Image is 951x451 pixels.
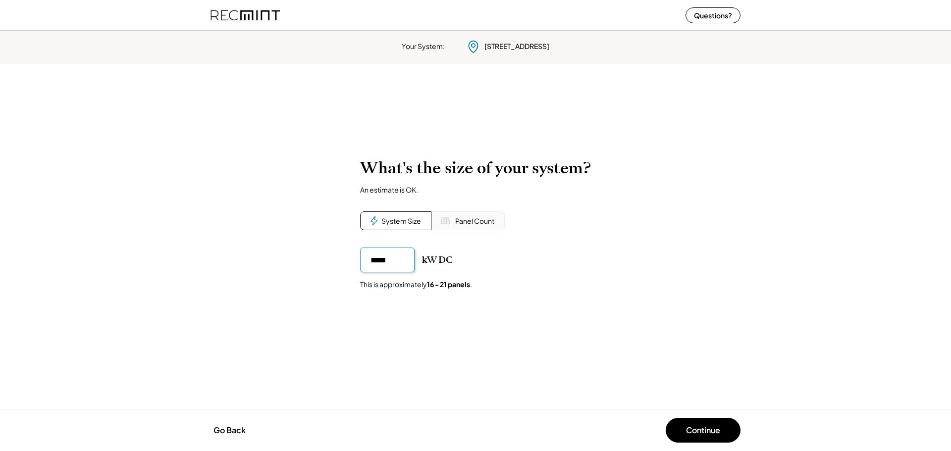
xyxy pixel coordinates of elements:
[422,254,453,266] div: kW DC
[484,42,549,51] div: [STREET_ADDRESS]
[402,42,445,51] div: Your System:
[360,158,591,178] h2: What's the size of your system?
[440,216,450,226] img: Solar%20Panel%20Icon%20%281%29.svg
[360,280,472,290] div: This is approximately .
[211,2,280,28] img: recmint-logotype%403x%20%281%29.jpeg
[360,185,418,194] div: An estimate is OK.
[686,7,740,23] button: Questions?
[666,418,740,443] button: Continue
[381,216,421,226] div: System Size
[427,280,470,289] strong: 16 - 21 panels
[455,216,494,226] div: Panel Count
[211,419,249,441] button: Go Back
